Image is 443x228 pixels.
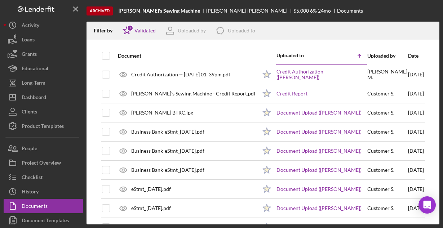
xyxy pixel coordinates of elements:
[134,28,156,33] div: Validated
[408,161,424,179] div: [DATE]
[418,196,436,214] div: Open Intercom Messenger
[4,119,83,133] button: Product Templates
[276,91,307,97] a: Credit Report
[22,119,64,135] div: Product Templates
[4,61,83,76] button: Educational
[4,47,83,61] button: Grants
[367,91,394,97] div: Customer S .
[276,205,362,211] a: Document Upload ([PERSON_NAME])
[276,110,362,116] a: Document Upload ([PERSON_NAME])
[22,199,48,215] div: Documents
[276,186,362,192] a: Document Upload ([PERSON_NAME])
[118,53,257,59] div: Document
[4,199,83,213] button: Documents
[367,167,394,173] div: Customer S .
[276,148,362,154] a: Document Upload ([PERSON_NAME])
[131,91,256,97] div: [PERSON_NAME]'s Sewing Machine - Credit Report.pdf
[408,123,424,141] div: [DATE]
[22,18,39,34] div: Activity
[131,110,193,116] div: [PERSON_NAME] BTRC.jpg
[22,90,46,106] div: Dashboard
[408,104,424,122] div: [DATE]
[408,199,424,217] div: [DATE]
[408,66,424,84] div: [DATE]
[87,6,113,15] div: Archived
[293,8,309,14] div: $5,000
[4,213,83,228] button: Document Templates
[4,184,83,199] button: History
[318,8,331,14] div: 24 mo
[22,47,37,63] div: Grants
[22,104,37,121] div: Clients
[4,32,83,47] button: Loans
[276,167,362,173] a: Document Upload ([PERSON_NAME])
[408,85,424,103] div: [DATE]
[4,170,83,184] button: Checklist
[367,53,407,59] div: Uploaded by
[408,53,424,59] div: Date
[4,104,83,119] button: Clients
[22,76,45,92] div: Long-Term
[4,141,83,156] button: People
[367,205,394,211] div: Customer S .
[131,148,204,154] div: Business Bank-eStmt_[DATE].pdf
[131,167,204,173] div: Business Bank-eStmt_[DATE].pdf
[131,129,204,135] div: Business Bank-eStmt_[DATE].pdf
[4,76,83,90] button: Long-Term
[310,8,317,14] div: 6 %
[119,8,200,14] b: [PERSON_NAME]'s Sewing Machine
[22,170,43,186] div: Checklist
[276,129,362,135] a: Document Upload ([PERSON_NAME])
[4,18,83,32] button: Activity
[228,28,255,33] div: Uploaded to
[4,90,83,104] button: Dashboard
[131,186,171,192] div: eStmt_[DATE].pdf
[22,184,39,201] div: History
[408,180,424,198] div: [DATE]
[178,28,206,33] div: Uploaded by
[131,205,171,211] div: eStmt_[DATE].pdf
[367,148,394,154] div: Customer S .
[131,72,230,77] div: Credit Authorization -- [DATE] 01_39pm.pdf
[94,28,118,33] div: Filter by
[408,142,424,160] div: [DATE]
[127,25,133,31] div: 1
[4,156,83,170] button: Project Overview
[367,186,394,192] div: Customer S .
[276,53,322,58] div: Uploaded to
[367,69,407,80] div: [PERSON_NAME] M .
[22,61,48,77] div: Educational
[22,32,35,49] div: Loans
[367,129,394,135] div: Customer S .
[276,69,367,80] a: Credit Authorization ([PERSON_NAME])
[22,156,61,172] div: Project Overview
[367,110,394,116] div: Customer S .
[337,8,363,14] div: Documents
[206,8,293,14] div: [PERSON_NAME] [PERSON_NAME]
[22,141,37,157] div: People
